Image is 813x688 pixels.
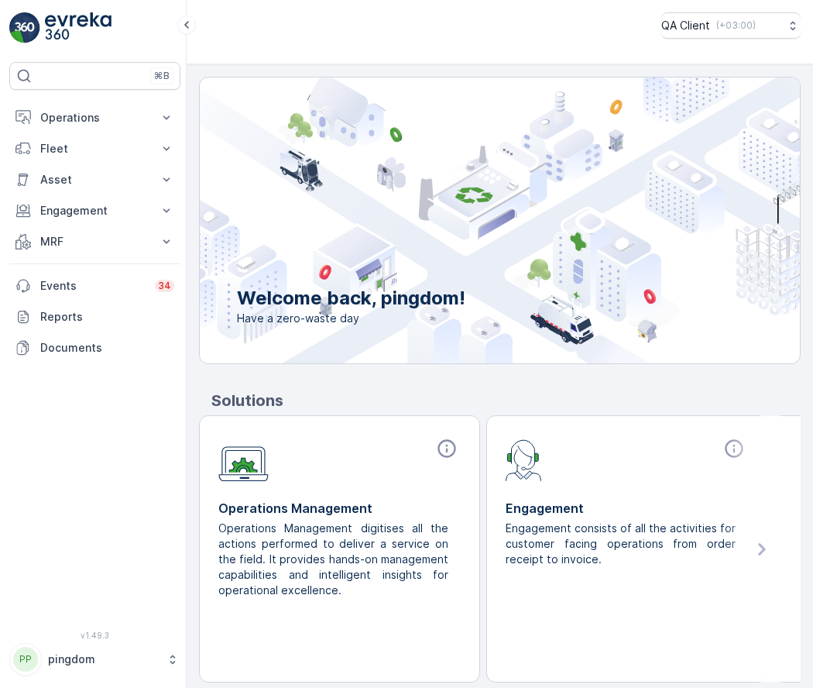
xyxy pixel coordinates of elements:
[9,102,180,133] button: Operations
[40,203,149,218] p: Engagement
[9,643,180,676] button: PPpingdom
[48,652,159,667] p: pingdom
[40,110,149,126] p: Operations
[9,164,180,195] button: Asset
[218,438,269,482] img: module-icon
[506,521,736,567] p: Engagement consists of all the activities for customer facing operations from order receipt to in...
[40,141,149,157] p: Fleet
[130,77,800,363] img: city illustration
[716,19,756,32] p: ( +03:00 )
[9,12,40,43] img: logo
[506,499,748,518] p: Engagement
[9,133,180,164] button: Fleet
[218,499,461,518] p: Operations Management
[9,195,180,226] button: Engagement
[218,521,448,598] p: Operations Management digitises all the actions performed to deliver a service on the field. It p...
[40,172,149,187] p: Asset
[40,278,146,294] p: Events
[237,286,465,311] p: Welcome back, pingdom!
[9,301,180,332] a: Reports
[506,438,542,481] img: module-icon
[40,309,174,325] p: Reports
[13,647,38,672] div: PP
[9,631,180,640] span: v 1.49.3
[158,280,171,292] p: 34
[237,311,465,326] span: Have a zero-waste day
[661,12,801,39] button: QA Client(+03:00)
[661,18,710,33] p: QA Client
[9,226,180,257] button: MRF
[9,332,180,363] a: Documents
[9,270,180,301] a: Events34
[154,70,170,82] p: ⌘B
[40,234,149,249] p: MRF
[45,12,111,43] img: logo_light-DOdMpM7g.png
[211,389,801,412] p: Solutions
[40,340,174,356] p: Documents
